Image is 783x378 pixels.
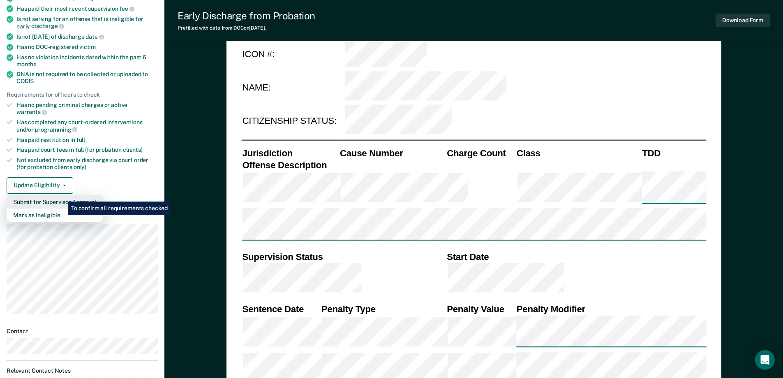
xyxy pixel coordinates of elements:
[515,303,706,315] th: Penalty Modifier
[178,10,315,22] div: Early Discharge from Probation
[16,54,158,68] div: Has no violation incidents dated within the past 6
[31,23,64,29] span: discharge
[76,137,85,143] span: full
[16,102,158,116] div: Has no pending criminal charges or active
[241,303,320,315] th: Sentence Date
[241,159,339,171] th: Offense Description
[7,209,103,222] button: Mark as Ineligible
[85,33,104,40] span: date
[178,25,315,31] div: Prefilled with data from IDOC on [DATE] .
[241,250,446,262] th: Supervision Status
[120,5,134,12] span: fee
[79,44,96,50] span: victim
[16,71,158,85] div: DNA is not required to be collected or uploaded to
[515,147,641,159] th: Class
[7,328,158,335] dt: Contact
[7,195,103,222] div: Dropdown Menu
[241,104,344,138] td: CITIZENSHIP STATUS:
[7,195,103,209] button: Submit for Supervisor Approval
[241,71,344,104] td: NAME:
[339,147,446,159] th: Cause Number
[16,137,158,144] div: Has paid restitution in
[446,250,706,262] th: Start Date
[16,78,34,84] span: CODIS
[16,61,36,67] span: months
[35,126,77,133] span: programming
[16,109,47,115] span: warrants
[320,303,446,315] th: Penalty Type
[446,303,516,315] th: Penalty Value
[74,164,86,170] span: only)
[446,147,516,159] th: Charge Count
[241,37,344,71] td: ICON #:
[716,14,770,27] button: Download Form
[16,119,158,133] div: Has completed any court-ordered interventions and/or
[16,5,158,12] div: Has paid their most recent supervision
[241,147,339,159] th: Jurisdiction
[16,157,158,171] div: Not excluded from early discharge via court order (for probation clients
[755,350,775,370] div: Open Intercom Messenger
[16,146,158,153] div: Has paid court fees in full (for probation
[7,91,158,98] div: Requirements for officers to check
[16,16,158,30] div: Is not serving for an offense that is ineligible for early
[7,177,73,194] button: Update Eligibility
[641,147,706,159] th: TDD
[16,44,158,51] div: Has no DOC-registered
[16,33,158,40] div: Is not [DATE] of discharge
[123,146,143,153] span: clients)
[7,367,158,374] dt: Relevant Contact Notes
